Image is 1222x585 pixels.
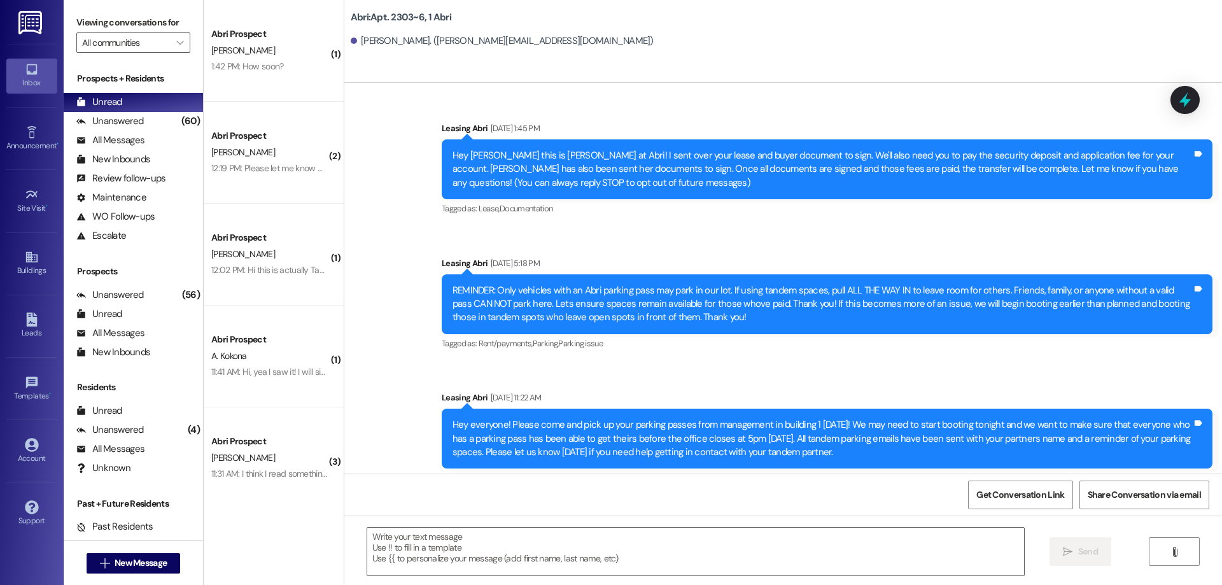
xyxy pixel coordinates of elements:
[442,334,1212,353] div: Tagged as:
[505,472,549,483] span: Parking issue
[179,285,203,305] div: (56)
[351,34,654,48] div: [PERSON_NAME]. ([PERSON_NAME][EMAIL_ADDRESS][DOMAIN_NAME])
[558,338,603,349] span: Parking issue
[6,246,57,281] a: Buildings
[64,72,203,85] div: Prospects + Residents
[6,309,57,343] a: Leads
[211,264,1045,276] div: 12:02 PM: Hi this is actually TaNekas mom. [PERSON_NAME] is on a mission and trying to set things...
[76,404,122,418] div: Unread
[76,307,122,321] div: Unread
[76,520,153,533] div: Past Residents
[76,115,144,128] div: Unanswered
[76,346,150,359] div: New Inbounds
[76,134,144,147] div: All Messages
[479,472,505,483] span: Parking ,
[185,420,203,440] div: (4)
[1088,488,1201,502] span: Share Conversation via email
[211,452,275,463] span: [PERSON_NAME]
[76,462,130,475] div: Unknown
[211,162,564,174] div: 12:19 PM: Please let me know what I need to do next so I do not get charged a late fee for [DATE].
[6,372,57,406] a: Templates •
[533,338,559,349] span: Parking ,
[968,481,1072,509] button: Get Conversation Link
[76,423,144,437] div: Unanswered
[64,497,203,511] div: Past + Future Residents
[442,199,1212,218] div: Tagged as:
[1063,547,1072,557] i: 
[57,139,59,148] span: •
[500,203,553,214] span: Documentation
[211,27,329,41] div: Abri Prospect
[87,553,181,574] button: New Message
[1079,481,1209,509] button: Share Conversation via email
[442,122,1212,139] div: Leasing Abri
[453,284,1192,325] div: REMINDER: Only vehicles with an Abri parking pass may park in our lot. If using tandem spaces, pu...
[211,468,352,479] div: 11:31 AM: I think I read something wrong
[488,257,540,270] div: [DATE] 5:18 PM
[6,497,57,531] a: Support
[453,418,1192,459] div: Hey everyone! Please come and pick up your parking passes from management in building 1 [DATE]! W...
[211,60,283,72] div: 1:42 PM: How soon?
[115,556,167,570] span: New Message
[453,149,1192,190] div: Hey [PERSON_NAME] this is [PERSON_NAME] at Abri! I sent over your lease and buyer document to sig...
[211,435,329,448] div: Abri Prospect
[18,11,45,34] img: ResiDesk Logo
[76,442,144,456] div: All Messages
[442,391,1212,409] div: Leasing Abri
[211,248,275,260] span: [PERSON_NAME]
[76,153,150,166] div: New Inbounds
[6,184,57,218] a: Site Visit •
[76,191,146,204] div: Maintenance
[6,59,57,93] a: Inbox
[488,122,540,135] div: [DATE] 1:45 PM
[211,231,329,244] div: Abri Prospect
[76,327,144,340] div: All Messages
[211,350,247,362] span: A. Kokona
[211,129,329,143] div: Abri Prospect
[488,391,541,404] div: [DATE] 11:22 AM
[1170,547,1179,557] i: 
[76,288,144,302] div: Unanswered
[479,338,533,349] span: Rent/payments ,
[351,11,451,24] b: Abri: Apt. 2303~6, 1 Abri
[1078,545,1098,558] span: Send
[76,95,122,109] div: Unread
[46,202,48,211] span: •
[6,434,57,469] a: Account
[76,210,155,223] div: WO Follow-ups
[211,333,329,346] div: Abri Prospect
[64,265,203,278] div: Prospects
[442,469,1212,487] div: Tagged as:
[1050,537,1111,566] button: Send
[100,558,109,568] i: 
[64,381,203,394] div: Residents
[211,45,275,56] span: [PERSON_NAME]
[976,488,1064,502] span: Get Conversation Link
[479,203,500,214] span: Lease ,
[211,366,399,377] div: 11:41 AM: Hi, yea I saw it! I will sign it later this week. :)
[82,32,170,53] input: All communities
[76,13,190,32] label: Viewing conversations for
[178,111,203,131] div: (60)
[76,229,126,243] div: Escalate
[442,257,1212,274] div: Leasing Abri
[76,172,165,185] div: Review follow-ups
[49,390,51,398] span: •
[211,146,275,158] span: [PERSON_NAME]
[176,38,183,48] i: 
